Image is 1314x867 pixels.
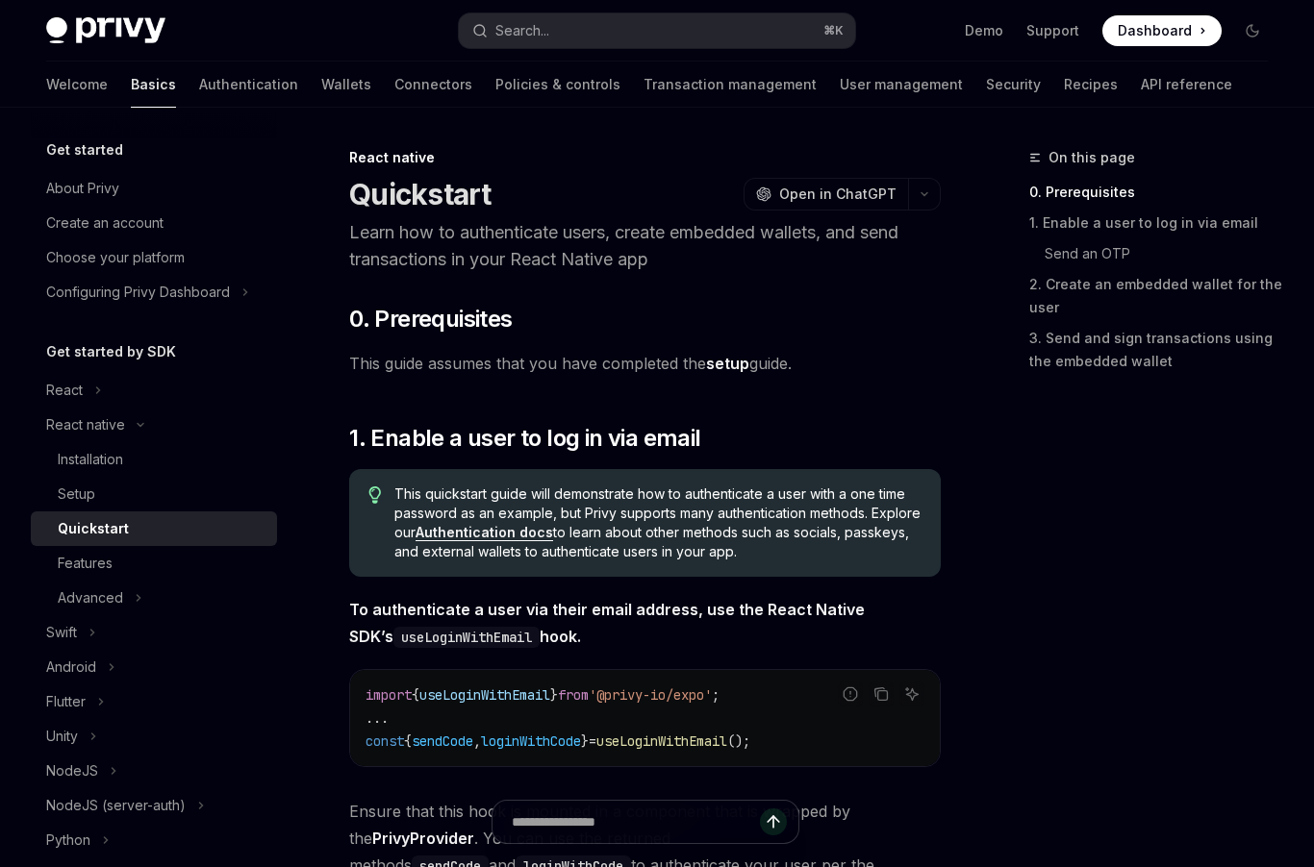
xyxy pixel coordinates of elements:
[366,732,404,750] span: const
[58,517,129,540] div: Quickstart
[46,379,83,402] div: React
[46,281,230,304] div: Configuring Privy Dashboard
[644,62,817,108] a: Transaction management
[412,732,473,750] span: sendCode
[869,681,894,706] button: Copy the contents from the code block
[349,350,941,377] span: This guide assumes that you have completed the guide.
[416,524,553,541] a: Authentication docs
[481,732,581,750] span: loginWithCode
[31,581,277,615] button: Toggle Advanced section
[31,408,277,442] button: Toggle React native section
[46,62,108,108] a: Welcome
[1029,323,1283,377] a: 3. Send and sign transactions using the embedded wallet
[394,484,922,561] span: This quickstart guide will demonstrate how to authenticate a user with a one time password as an ...
[58,483,95,506] div: Setup
[965,21,1003,40] a: Demo
[31,788,277,823] button: Toggle NodeJS (server-auth) section
[46,621,77,644] div: Swift
[349,304,512,334] span: 0. Prerequisites
[46,138,123,161] h5: Get started
[1237,15,1268,46] button: Toggle dark mode
[1029,269,1283,323] a: 2. Create an embedded wallet for the user
[419,686,550,704] span: useLoginWithEmail
[459,13,856,48] button: Open search
[412,686,419,704] span: {
[744,178,908,211] button: Open in ChatGPT
[31,546,277,581] a: Features
[706,354,749,374] a: setup
[366,686,412,704] span: import
[712,686,720,704] span: ;
[199,62,298,108] a: Authentication
[31,754,277,788] button: Toggle NodeJS section
[473,732,481,750] span: ,
[46,246,185,269] div: Choose your platform
[1064,62,1118,108] a: Recipes
[58,552,113,575] div: Features
[368,486,382,504] svg: Tip
[321,62,371,108] a: Wallets
[31,684,277,719] button: Toggle Flutter section
[366,709,389,727] span: ...
[58,586,123,609] div: Advanced
[1029,238,1283,269] a: Send an OTP
[31,206,277,240] a: Create an account
[899,681,924,706] button: Ask AI
[404,732,412,750] span: {
[1026,21,1079,40] a: Support
[349,177,492,211] h1: Quickstart
[46,413,125,436] div: React native
[779,185,897,204] span: Open in ChatGPT
[31,511,277,546] a: Quickstart
[31,823,277,857] button: Toggle Python section
[394,62,472,108] a: Connectors
[1141,62,1232,108] a: API reference
[31,719,277,754] button: Toggle Unity section
[46,759,98,782] div: NodeJS
[495,19,549,42] div: Search...
[349,219,941,273] p: Learn how to authenticate users, create embedded wallets, and send transactions in your React Nat...
[838,681,863,706] button: Report incorrect code
[1049,146,1135,169] span: On this page
[131,62,176,108] a: Basics
[760,808,787,835] button: Send message
[495,62,620,108] a: Policies & controls
[46,340,176,363] h5: Get started by SDK
[46,656,96,679] div: Android
[31,275,277,310] button: Toggle Configuring Privy Dashboard section
[349,423,700,454] span: 1. Enable a user to log in via email
[31,171,277,206] a: About Privy
[46,725,78,748] div: Unity
[1029,177,1283,208] a: 0. Prerequisites
[393,627,540,648] code: useLoginWithEmail
[1118,21,1192,40] span: Dashboard
[31,650,277,684] button: Toggle Android section
[349,148,941,167] div: React native
[46,177,119,200] div: About Privy
[1102,15,1222,46] a: Dashboard
[558,686,589,704] span: from
[46,17,165,44] img: dark logo
[31,240,277,275] a: Choose your platform
[58,448,123,471] div: Installation
[31,373,277,408] button: Toggle React section
[823,23,844,38] span: ⌘ K
[349,600,865,646] strong: To authenticate a user via their email address, use the React Native SDK’s hook.
[31,615,277,650] button: Toggle Swift section
[46,794,186,817] div: NodeJS (server-auth)
[581,732,589,750] span: }
[596,732,727,750] span: useLoginWithEmail
[46,690,86,713] div: Flutter
[727,732,750,750] span: ();
[46,211,164,235] div: Create an account
[550,686,558,704] span: }
[46,829,90,852] div: Python
[512,801,760,843] input: Ask a question...
[589,686,712,704] span: '@privy-io/expo'
[840,62,963,108] a: User management
[31,477,277,511] a: Setup
[986,62,1041,108] a: Security
[589,732,596,750] span: =
[1029,208,1283,238] a: 1. Enable a user to log in via email
[31,442,277,477] a: Installation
